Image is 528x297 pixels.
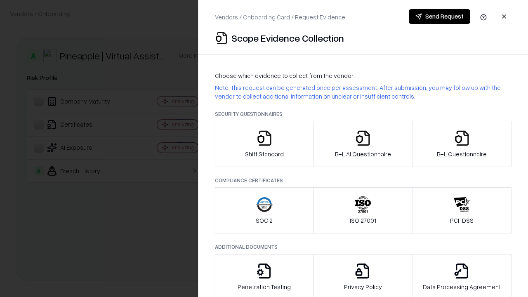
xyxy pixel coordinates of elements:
p: B+L Questionnaire [437,150,487,158]
button: Send Request [409,9,470,24]
p: Privacy Policy [344,283,382,291]
p: Penetration Testing [238,283,291,291]
p: Shift Standard [245,150,284,158]
p: Compliance Certificates [215,177,511,184]
p: Data Processing Agreement [423,283,501,291]
button: B+L AI Questionnaire [313,121,413,167]
button: B+L Questionnaire [412,121,511,167]
p: Security Questionnaires [215,111,511,118]
button: Shift Standard [215,121,314,167]
p: Note: This request can be generated once per assessment. After submission, you may follow up with... [215,83,511,101]
button: ISO 27001 [313,187,413,233]
p: PCI-DSS [450,216,474,225]
p: B+L AI Questionnaire [335,150,391,158]
p: Scope Evidence Collection [231,31,344,45]
p: Choose which evidence to collect from the vendor: [215,71,511,80]
p: Vendors / Onboarding Card / Request Evidence [215,13,345,21]
p: ISO 27001 [350,216,376,225]
button: PCI-DSS [412,187,511,233]
p: Additional Documents [215,243,511,250]
button: SOC 2 [215,187,314,233]
p: SOC 2 [256,216,273,225]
